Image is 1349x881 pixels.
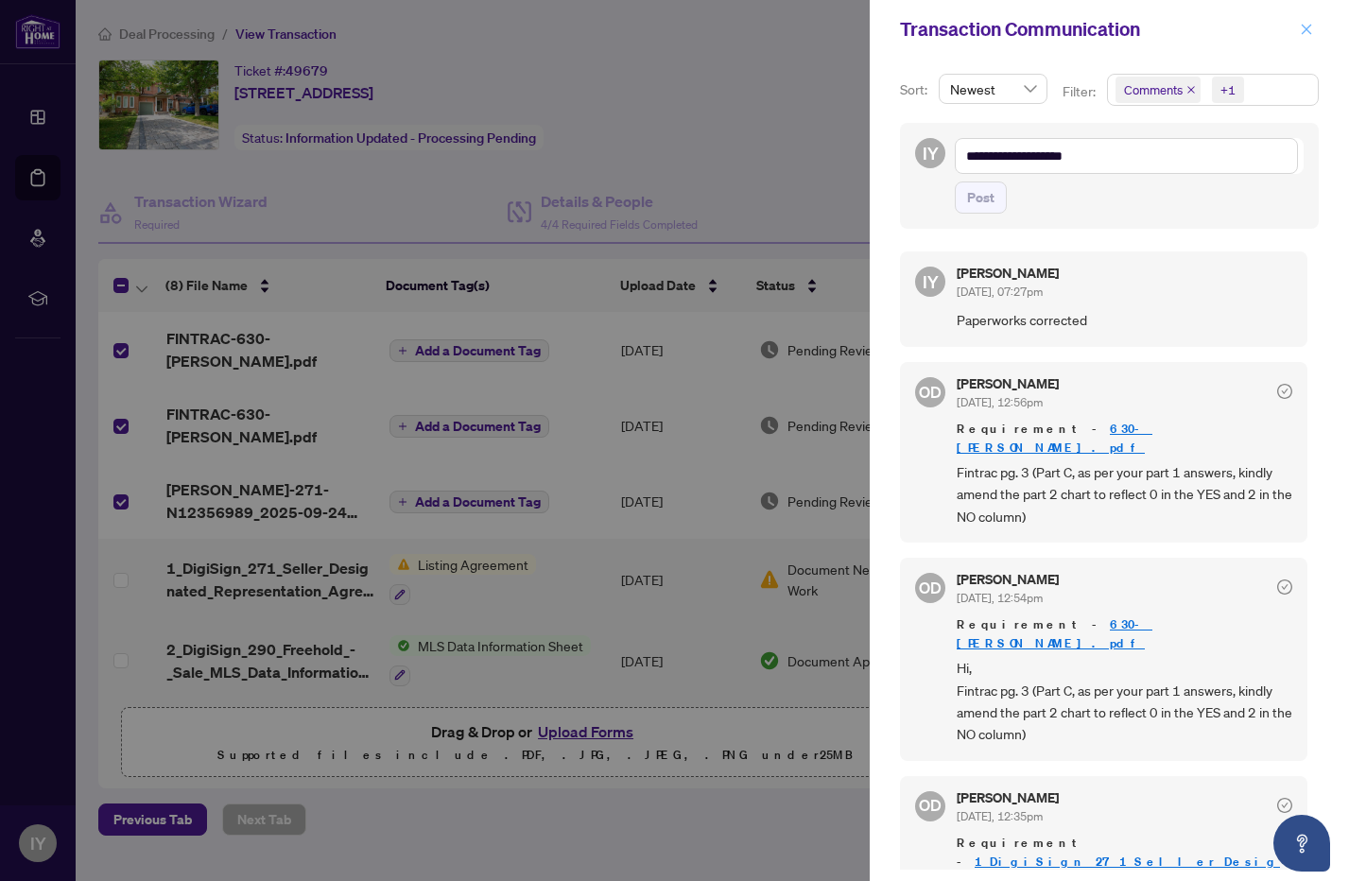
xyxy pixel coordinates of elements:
[957,377,1059,390] h5: [PERSON_NAME]
[957,791,1059,804] h5: [PERSON_NAME]
[957,615,1292,653] span: Requirement -
[1063,81,1098,102] p: Filter:
[923,268,939,295] span: IY
[955,181,1007,214] button: Post
[1124,80,1183,99] span: Comments
[957,657,1292,746] span: Hi, Fintrac pg. 3 (Part C, as per your part 1 answers, kindly amend the part 2 chart to reflect 0...
[957,267,1059,280] h5: [PERSON_NAME]
[957,573,1059,586] h5: [PERSON_NAME]
[1186,85,1196,95] span: close
[1116,77,1201,103] span: Comments
[957,395,1043,409] span: [DATE], 12:56pm
[919,380,942,405] span: OD
[957,421,1152,456] a: 630-[PERSON_NAME].pdf
[1300,23,1313,36] span: close
[957,285,1043,299] span: [DATE], 07:27pm
[1277,579,1292,595] span: check-circle
[900,15,1294,43] div: Transaction Communication
[957,309,1292,331] span: Paperworks corrected
[1273,815,1330,872] button: Open asap
[957,461,1292,527] span: Fintrac pg. 3 (Part C, as per your part 1 answers, kindly amend the part 2 chart to reflect 0 in ...
[919,576,942,600] span: OD
[957,591,1043,605] span: [DATE], 12:54pm
[919,794,942,819] span: OD
[1220,80,1236,99] div: +1
[1277,384,1292,399] span: check-circle
[923,140,939,166] span: IY
[957,420,1292,458] span: Requirement -
[957,809,1043,823] span: [DATE], 12:35pm
[950,75,1036,103] span: Newest
[900,79,931,100] p: Sort:
[1277,798,1292,813] span: check-circle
